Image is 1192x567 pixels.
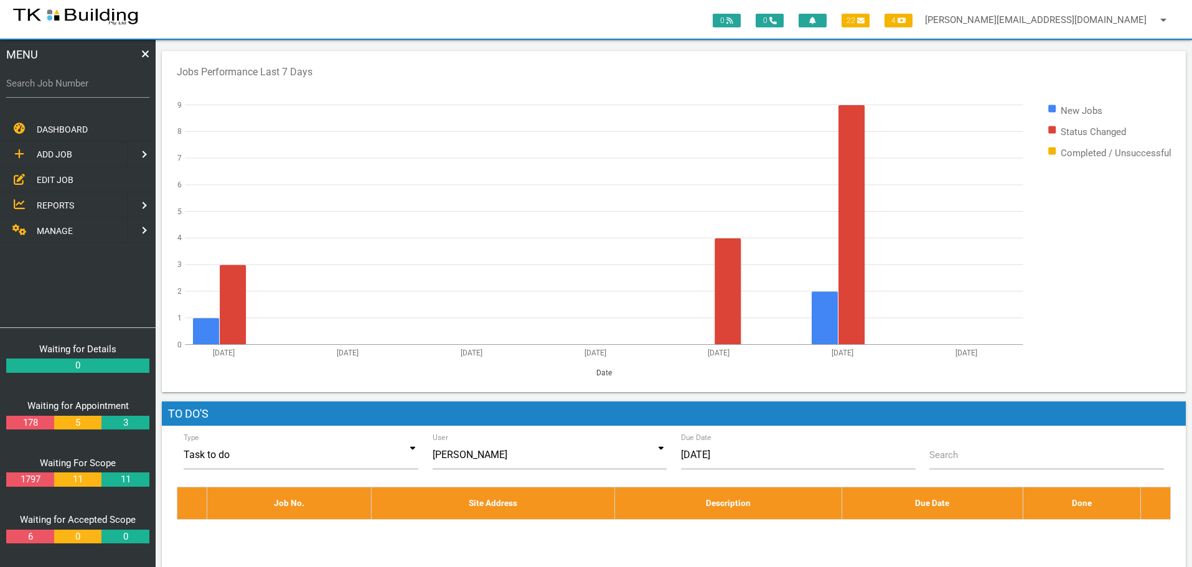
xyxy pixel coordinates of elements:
text: 6 [177,180,182,189]
text: Status Changed [1061,126,1126,137]
text: 9 [177,100,182,109]
text: [DATE] [461,348,482,357]
text: 1 [177,313,182,322]
text: [DATE] [213,348,235,357]
span: EDIT JOB [37,175,73,185]
label: User [433,432,448,443]
span: ADD JOB [37,150,72,160]
a: 11 [101,472,149,487]
a: 0 [101,530,149,544]
span: REPORTS [37,200,74,210]
text: Completed / Unsuccessful [1061,147,1171,158]
th: Job No. [207,487,372,519]
text: New Jobs [1061,105,1102,116]
label: Type [184,432,199,443]
a: 1797 [6,472,54,487]
text: [DATE] [955,348,977,357]
text: [DATE] [708,348,730,357]
label: Search [929,448,958,462]
a: 0 [54,530,101,544]
text: Date [596,368,612,377]
text: 5 [177,207,182,215]
span: 4 [885,14,913,27]
span: DASHBOARD [37,124,88,134]
a: Waiting For Scope [40,457,116,469]
a: 11 [54,472,101,487]
span: 0 [713,14,741,27]
th: Done [1023,487,1140,519]
th: Site Address [372,487,615,519]
th: Description [615,487,842,519]
span: MANAGE [37,226,73,236]
text: 8 [177,127,182,136]
text: 4 [177,233,182,242]
text: 7 [177,154,182,162]
text: [DATE] [584,348,606,357]
a: 3 [101,416,149,430]
text: 0 [177,340,182,349]
a: 0 [6,358,149,373]
label: Due Date [681,432,711,443]
a: 5 [54,416,101,430]
a: Waiting for Details [39,344,116,355]
h1: To Do's [162,401,1186,426]
text: [DATE] [337,348,359,357]
img: s3file [12,6,139,26]
span: 22 [842,14,870,27]
a: 178 [6,416,54,430]
a: Waiting for Accepted Scope [20,514,136,525]
text: 3 [177,260,182,269]
a: Waiting for Appointment [27,400,129,411]
a: 6 [6,530,54,544]
text: [DATE] [832,348,853,357]
span: MENU [6,46,38,63]
label: Search Job Number [6,77,149,91]
span: 0 [756,14,784,27]
th: Due Date [842,487,1023,519]
text: Jobs Performance Last 7 Days [177,66,312,78]
text: 2 [177,286,182,295]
